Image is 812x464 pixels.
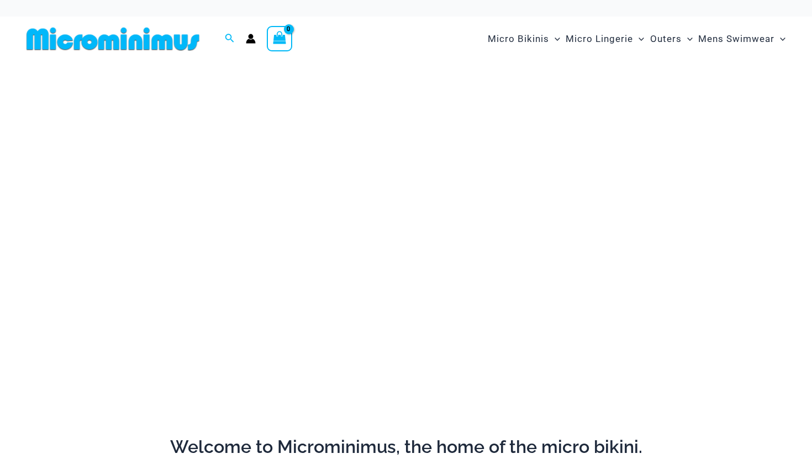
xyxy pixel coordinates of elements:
a: View Shopping Cart, empty [267,26,292,51]
span: Micro Lingerie [566,25,633,53]
a: Mens SwimwearMenu ToggleMenu Toggle [695,22,788,56]
span: Menu Toggle [549,25,560,53]
a: Micro LingerieMenu ToggleMenu Toggle [563,22,647,56]
a: Account icon link [246,34,256,44]
span: Menu Toggle [774,25,785,53]
a: OutersMenu ToggleMenu Toggle [647,22,695,56]
span: Mens Swimwear [698,25,774,53]
span: Menu Toggle [633,25,644,53]
nav: Site Navigation [483,20,790,57]
span: Outers [650,25,682,53]
span: Menu Toggle [682,25,693,53]
span: Micro Bikinis [488,25,549,53]
a: Micro BikinisMenu ToggleMenu Toggle [485,22,563,56]
a: Search icon link [225,32,235,46]
img: MM SHOP LOGO FLAT [22,27,204,51]
h2: Welcome to Microminimus, the home of the micro bikini. [22,435,790,458]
